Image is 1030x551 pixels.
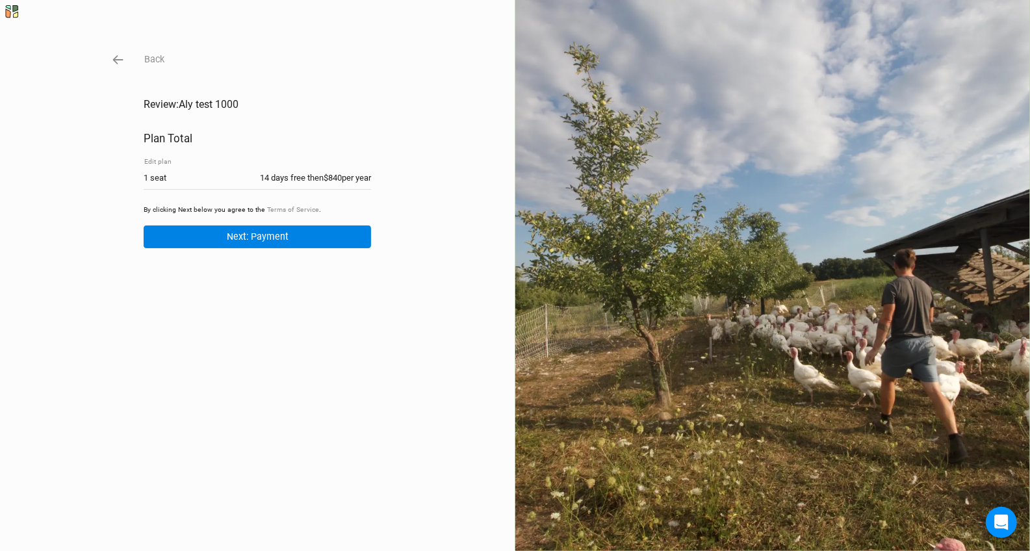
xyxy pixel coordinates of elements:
[144,52,165,67] button: Back
[144,172,166,184] div: 1 seat
[144,205,371,215] p: By clicking Next below you agree to the .
[267,205,319,214] a: Terms of Service
[144,156,172,168] button: Edit plan
[144,132,371,145] h2: Plan Total
[986,507,1017,538] div: Open Intercom Messenger
[260,172,371,184] div: 14 days free then $840 per year
[144,98,371,110] h1: Review: Aly test 1000
[144,225,371,248] button: Next: Payment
